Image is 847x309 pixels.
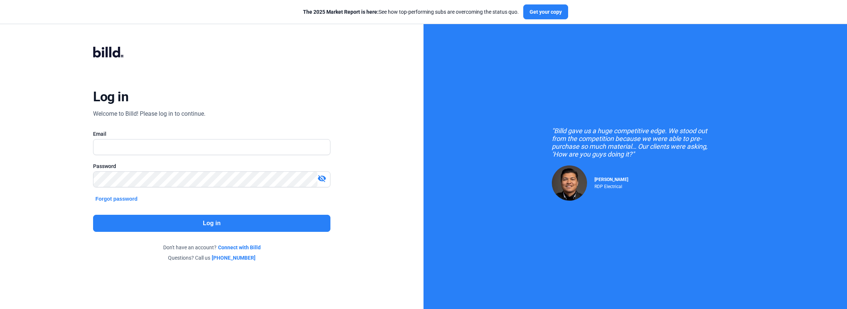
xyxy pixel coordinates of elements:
[93,162,330,170] div: Password
[212,254,256,262] a: [PHONE_NUMBER]
[317,174,326,183] mat-icon: visibility_off
[93,89,128,105] div: Log in
[303,9,379,15] span: The 2025 Market Report is here:
[303,8,519,16] div: See how top-performing subs are overcoming the status quo.
[552,127,719,158] div: "Billd gave us a huge competitive edge. We stood out from the competition because we were able to...
[93,109,205,118] div: Welcome to Billd! Please log in to continue.
[93,244,330,251] div: Don't have an account?
[93,215,330,232] button: Log in
[594,177,628,182] span: [PERSON_NAME]
[93,195,140,203] button: Forgot password
[218,244,261,251] a: Connect with Billd
[93,254,330,262] div: Questions? Call us
[594,182,628,189] div: RDP Electrical
[93,130,330,138] div: Email
[523,4,568,19] button: Get your copy
[552,165,587,201] img: Raul Pacheco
